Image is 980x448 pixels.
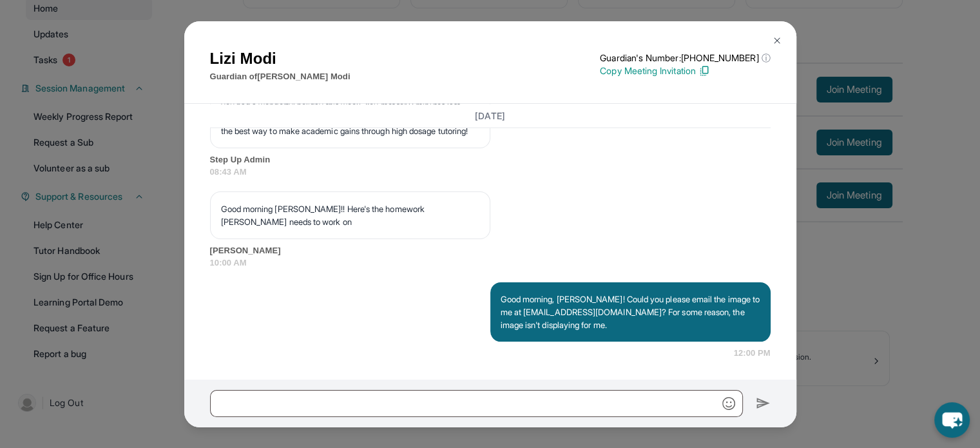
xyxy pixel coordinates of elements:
[934,402,970,438] button: chat-button
[210,47,351,70] h1: Lizi Modi
[600,52,770,64] p: Guardian's Number: [PHONE_NUMBER]
[600,64,770,77] p: Copy Meeting Invitation
[210,244,771,257] span: [PERSON_NAME]
[210,166,771,179] span: 08:43 AM
[210,70,351,83] p: Guardian of [PERSON_NAME] Modi
[734,347,771,360] span: 12:00 PM
[756,396,771,411] img: Send icon
[210,153,771,166] span: Step Up Admin
[761,52,770,64] span: ⓘ
[698,65,710,77] img: Copy Icon
[210,109,771,122] h3: [DATE]
[722,397,735,410] img: Emoji
[501,293,760,331] p: Good morning, [PERSON_NAME]! Could you please email the image to me at [EMAIL_ADDRESS][DOMAIN_NAM...
[210,257,771,269] span: 10:00 AM
[221,202,479,228] p: Good morning [PERSON_NAME]!! Here's the homework [PERSON_NAME] needs to work on
[772,35,782,46] img: Close Icon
